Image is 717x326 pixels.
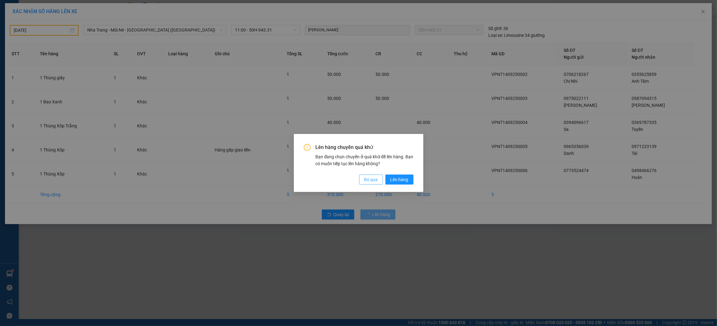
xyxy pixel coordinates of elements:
[43,42,47,46] span: environment
[364,176,378,183] span: Bỏ qua
[385,175,413,185] button: Lên hàng
[304,144,311,151] span: info-circle
[390,176,409,183] span: Lên hàng
[316,153,413,167] div: Bạn đang chọn chuyến ở quá khứ để lên hàng. Bạn có muốn tiếp tục lên hàng không?
[3,3,25,25] img: logo.jpg
[3,34,43,54] li: VP VP [GEOGRAPHIC_DATA]
[3,3,90,27] li: Nam Hải Limousine
[359,175,383,185] button: Bỏ qua
[43,34,83,41] li: VP VP chợ Mũi Né
[316,144,413,151] span: Lên hàng chuyến quá khứ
